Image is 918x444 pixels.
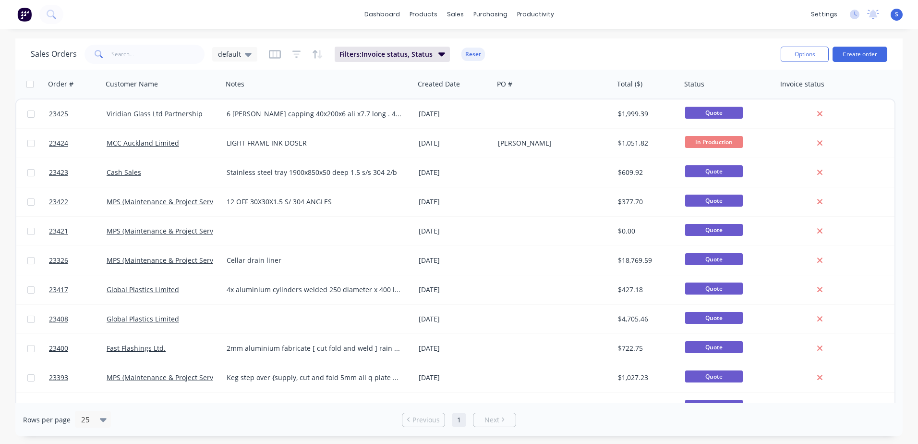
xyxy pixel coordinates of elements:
div: PO # [497,79,512,89]
a: 23326 [49,246,107,275]
span: Quote [685,224,743,236]
a: 23408 [49,305,107,333]
a: 23396 [49,393,107,421]
h1: Sales Orders [31,49,77,59]
div: [DATE] [419,373,490,382]
span: Quote [685,370,743,382]
a: 23423 [49,158,107,187]
div: [DATE] [419,314,490,324]
div: mod a bench Make new top [227,402,402,412]
span: 23425 [49,109,68,119]
div: Notes [226,79,244,89]
div: [DATE] [419,344,490,353]
span: Quote [685,165,743,177]
span: 23408 [49,314,68,324]
a: 23393 [49,363,107,392]
div: Status [684,79,704,89]
div: $427.18 [618,285,675,295]
div: $18,769.59 [618,256,675,265]
span: Quote [685,400,743,412]
div: sales [442,7,469,22]
a: 23424 [49,129,107,158]
a: W C Property Services [107,402,177,411]
span: Quote [685,312,743,324]
div: Keg step over {supply, cut and fold 5mm ali q plate 1x plate folded 2x steps [227,373,402,382]
a: MPS (Maintenance & Project Services Ltd) [107,373,240,382]
div: products [405,7,442,22]
div: $1,999.39 [618,109,675,119]
button: Reset [461,48,485,61]
div: 2mm aluminium fabricate [ cut fold and weld ] rain head/ flashing [227,344,402,353]
a: Fast Flashings Ltd. [107,344,166,353]
div: Stainless steel tray 1900x850x50 deep 1.5 s/s 304 2/b [227,168,402,177]
div: $609.92 [618,168,675,177]
ul: Pagination [398,413,520,427]
div: productivity [512,7,559,22]
span: Next [484,415,499,425]
div: 4x aluminium cylinders welded 250 diameter x 400 long [227,285,402,295]
a: 23417 [49,275,107,304]
span: 23421 [49,226,68,236]
div: 12 OFF 30X30X1.5 S/ 304 ANGLES [227,197,402,207]
div: Total ($) [617,79,642,89]
div: [DATE] [419,285,490,295]
span: 23423 [49,168,68,177]
a: Global Plastics Limited [107,285,179,294]
div: [DATE] [419,197,490,207]
span: 23326 [49,256,68,265]
div: [DATE] [419,138,490,148]
span: 23417 [49,285,68,295]
span: Rows per page [23,415,71,425]
div: $641.13 [618,402,675,412]
div: [DATE] [419,226,490,236]
div: Customer Name [106,79,158,89]
input: Search... [111,45,205,64]
div: Order # [48,79,73,89]
div: $377.70 [618,197,675,207]
div: LIGHT FRAME INK DOSER [227,138,402,148]
span: S [895,10,898,19]
div: $1,051.82 [618,138,675,148]
a: Cash Sales [107,168,141,177]
a: MPS (Maintenance & Project Services Ltd) [107,256,240,265]
div: Created Date [418,79,460,89]
span: 23396 [49,402,68,412]
div: purchasing [469,7,512,22]
span: 23393 [49,373,68,382]
button: Create order [833,47,887,62]
div: [DATE] [419,109,490,119]
a: Page 1 is your current page [452,413,466,427]
a: 23425 [49,99,107,128]
button: Filters:Invoice status, Status [335,47,450,62]
button: Options [781,47,829,62]
img: Factory [17,7,32,22]
div: [DATE] [419,256,490,265]
span: 23400 [49,344,68,353]
div: $722.75 [618,344,675,353]
span: 23422 [49,197,68,207]
div: settings [806,7,842,22]
a: 23421 [49,217,107,246]
span: default [218,49,241,59]
a: Next page [473,415,516,425]
span: Quote [685,195,743,207]
div: 6 [PERSON_NAME] capping 40x200x6 ali x7.7 long . 40x40x6 ali angle 7.7 long . no holes and no pow... [227,109,402,119]
span: Filters: Invoice status, Status [339,49,433,59]
a: Previous page [402,415,445,425]
div: $1,027.23 [618,373,675,382]
div: Cellar drain liner [227,256,402,265]
a: Global Plastics Limited [107,314,179,323]
a: Viridian Glass Ltd Partnership [107,109,203,118]
span: Quote [685,107,743,119]
div: Invoice status [780,79,824,89]
span: Quote [685,253,743,265]
a: MPS (Maintenance & Project Services Ltd) [107,197,240,206]
a: 23400 [49,334,107,363]
span: Quote [685,283,743,295]
div: $0.00 [618,226,675,236]
span: Previous [412,415,440,425]
span: 23424 [49,138,68,148]
div: [DATE] [419,402,490,412]
a: MCC Auckland Limited [107,138,179,148]
span: Quote [685,341,743,353]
